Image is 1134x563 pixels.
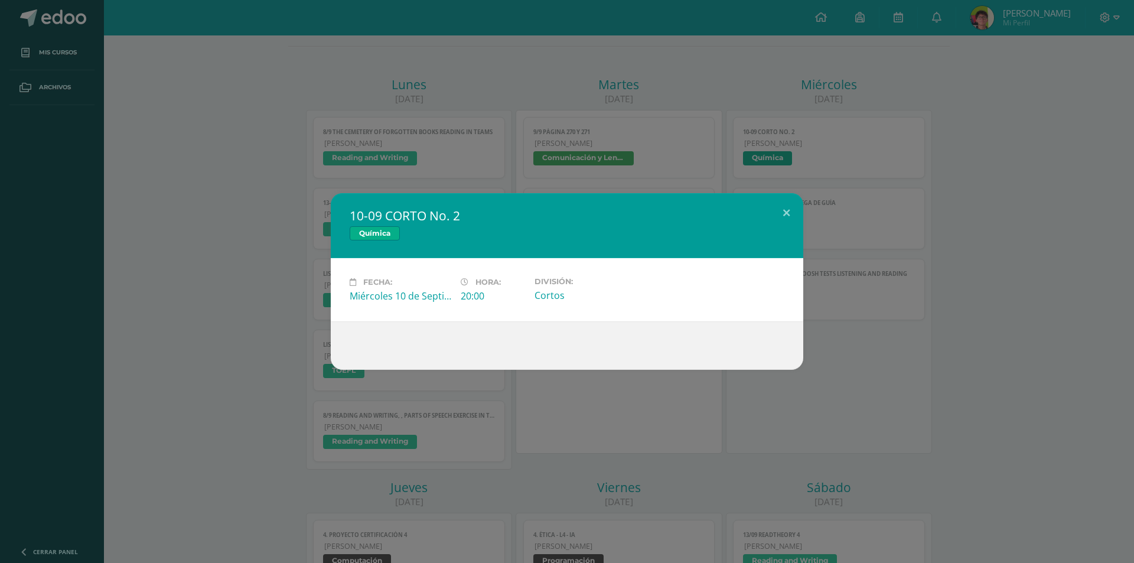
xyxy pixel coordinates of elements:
[475,278,501,287] span: Hora:
[535,277,636,286] label: División:
[350,289,451,302] div: Miércoles 10 de Septiembre
[350,207,784,224] h2: 10-09 CORTO No. 2
[770,193,803,233] button: Close (Esc)
[363,278,392,287] span: Fecha:
[535,289,636,302] div: Cortos
[350,226,400,240] span: Química
[461,289,525,302] div: 20:00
